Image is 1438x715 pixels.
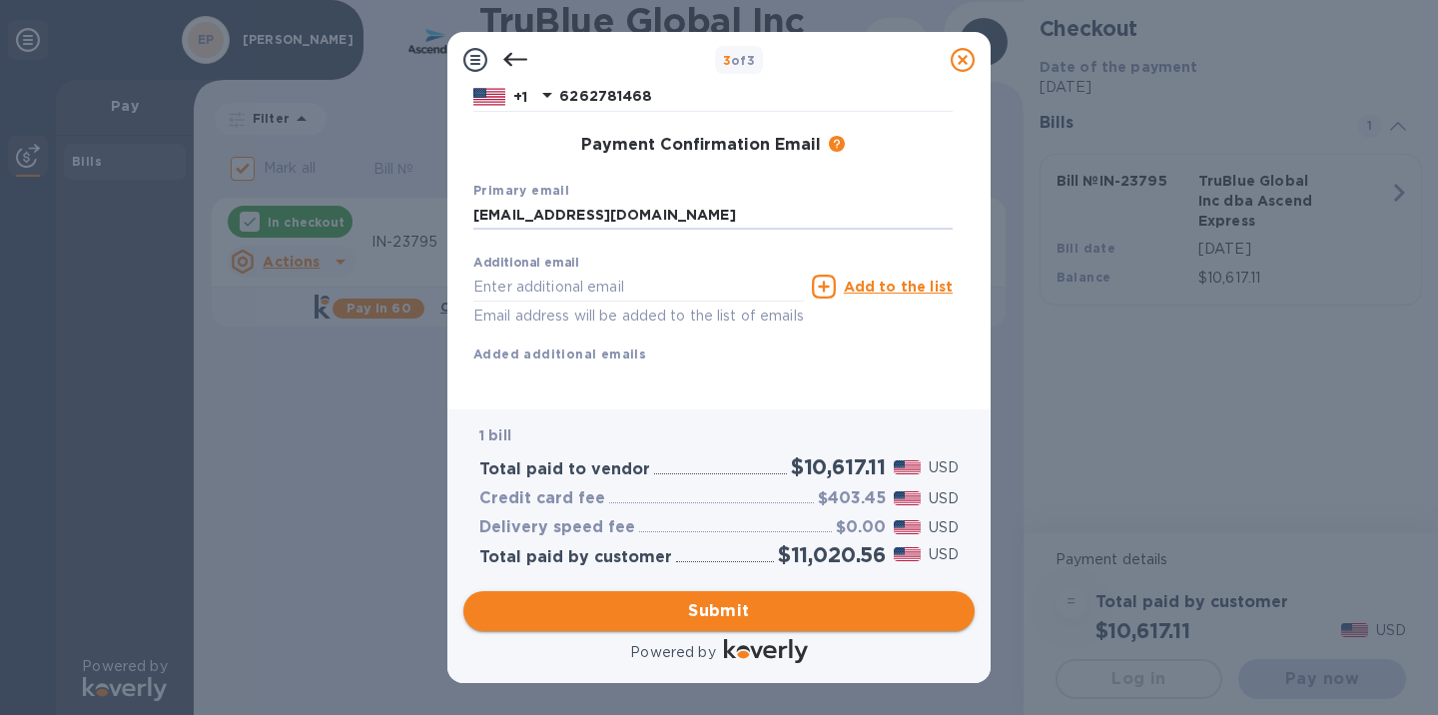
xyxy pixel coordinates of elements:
[836,518,886,537] h3: $0.00
[778,542,886,567] h2: $11,020.56
[723,53,756,68] b: of 3
[473,258,579,270] label: Additional email
[479,599,959,623] span: Submit
[473,183,569,198] b: Primary email
[463,591,975,631] button: Submit
[473,347,646,361] b: Added additional emails
[581,136,821,155] h3: Payment Confirmation Email
[844,279,953,295] u: Add to the list
[894,547,921,561] img: USD
[818,489,886,508] h3: $403.45
[473,305,804,328] p: Email address will be added to the list of emails
[630,642,715,663] p: Powered by
[929,457,959,478] p: USD
[894,460,921,474] img: USD
[473,272,804,302] input: Enter additional email
[723,53,731,68] span: 3
[559,82,953,112] input: Enter your phone number
[929,517,959,538] p: USD
[479,460,650,479] h3: Total paid to vendor
[479,518,635,537] h3: Delivery speed fee
[894,491,921,505] img: USD
[479,548,672,567] h3: Total paid by customer
[473,86,505,108] img: US
[929,544,959,565] p: USD
[894,520,921,534] img: USD
[473,201,953,231] input: Enter your primary name
[791,454,886,479] h2: $10,617.11
[479,489,605,508] h3: Credit card fee
[724,639,808,663] img: Logo
[929,488,959,509] p: USD
[479,427,511,443] b: 1 bill
[513,87,527,107] p: +1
